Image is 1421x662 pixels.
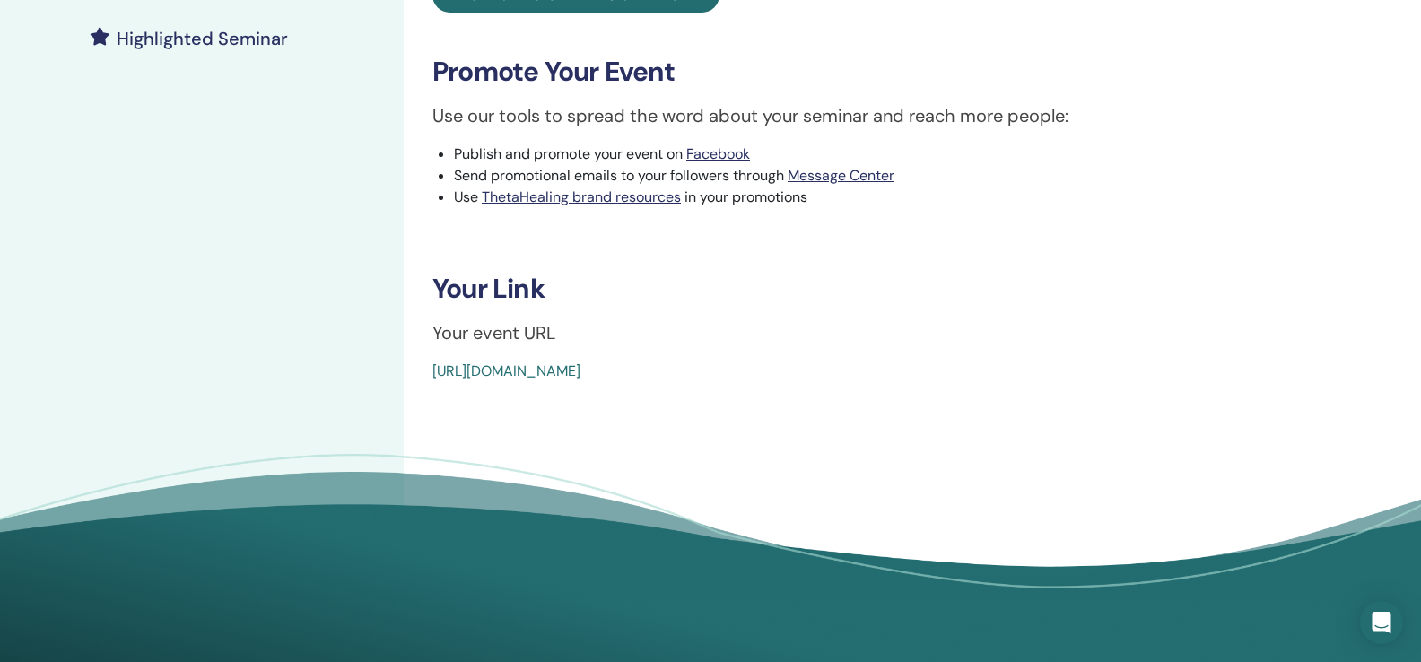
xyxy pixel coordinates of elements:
[454,144,1322,165] li: Publish and promote your event on
[788,166,894,185] a: Message Center
[482,187,681,206] a: ThetaHealing brand resources
[432,319,1322,346] p: Your event URL
[432,56,1322,88] h3: Promote Your Event
[1360,601,1403,644] div: Open Intercom Messenger
[686,144,750,163] a: Facebook
[454,165,1322,187] li: Send promotional emails to your followers through
[432,102,1322,129] p: Use our tools to spread the word about your seminar and reach more people:
[117,28,288,49] h4: Highlighted Seminar
[432,273,1322,305] h3: Your Link
[432,361,580,380] a: [URL][DOMAIN_NAME]
[454,187,1322,208] li: Use in your promotions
